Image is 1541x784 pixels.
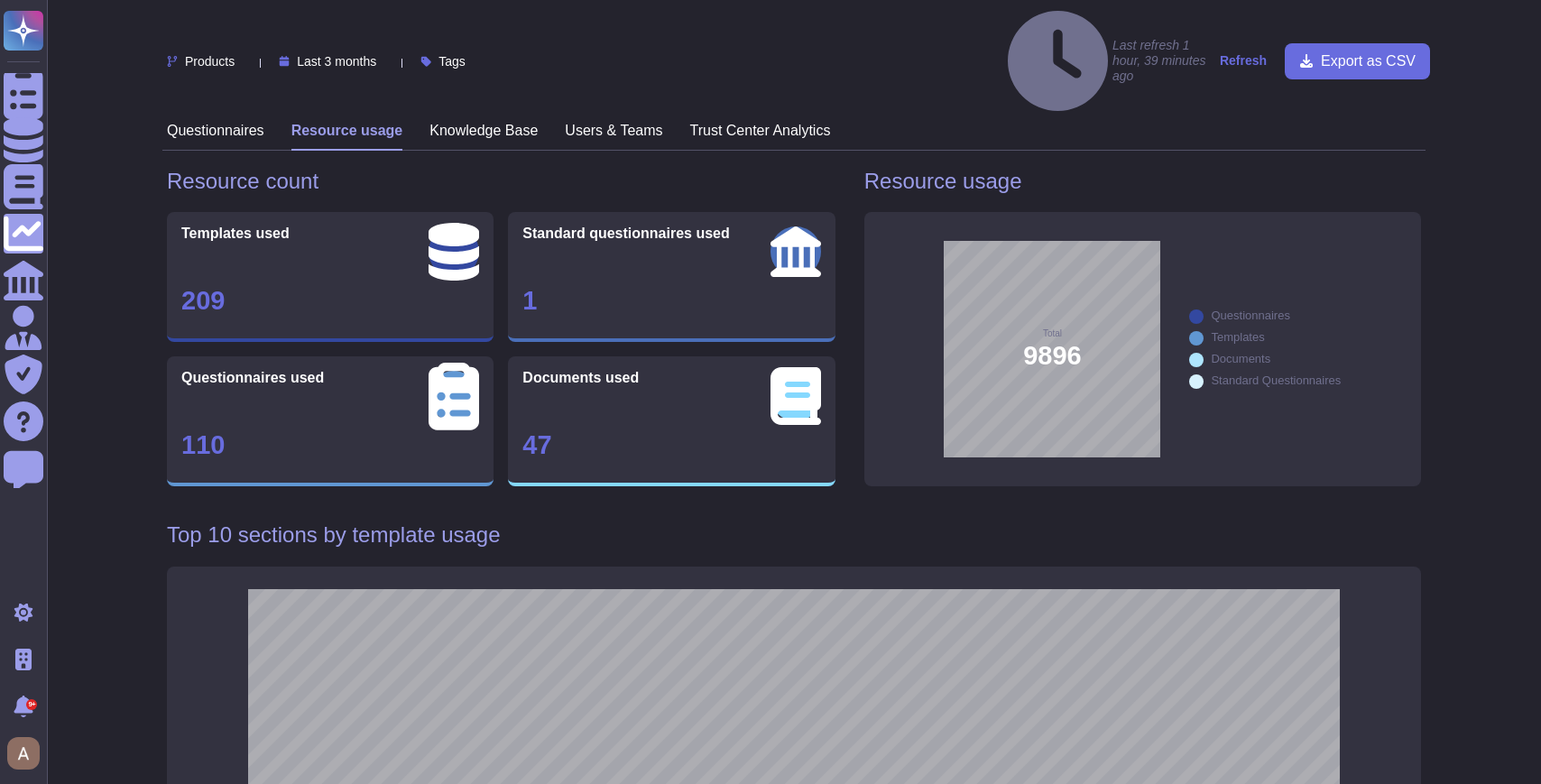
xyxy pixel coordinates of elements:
[690,122,831,139] h3: Trust Center Analytics
[522,371,639,385] span: Documents used
[565,122,662,139] h3: Users & Teams
[26,699,37,710] div: 9+
[167,122,264,139] h3: Questionnaires
[522,226,729,241] span: Standard questionnaires used
[181,226,290,241] span: Templates used
[181,371,324,385] span: Questionnaires used
[1211,353,1270,364] div: Documents
[291,122,403,139] h3: Resource usage
[1008,11,1211,111] h4: Last refresh 1 hour, 39 minutes ago
[181,432,479,458] div: 110
[1211,331,1264,343] div: Templates
[522,432,820,458] div: 47
[1211,309,1289,321] div: Questionnaires
[1321,54,1416,69] span: Export as CSV
[167,522,1421,549] h1: Top 10 sections by template usage
[429,122,538,139] h3: Knowledge Base
[1211,374,1341,386] div: Standard Questionnaires
[438,55,466,68] span: Tags
[1220,53,1267,68] strong: Refresh
[181,288,479,314] div: 209
[7,737,40,770] img: user
[864,169,1421,195] h1: Resource usage
[522,288,820,314] div: 1
[167,169,835,195] h1: Resource count
[4,733,52,773] button: user
[185,55,235,68] span: Products
[1043,329,1062,338] span: Total
[297,55,376,68] span: Last 3 months
[1285,43,1430,79] button: Export as CSV
[1023,343,1082,369] span: 9896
